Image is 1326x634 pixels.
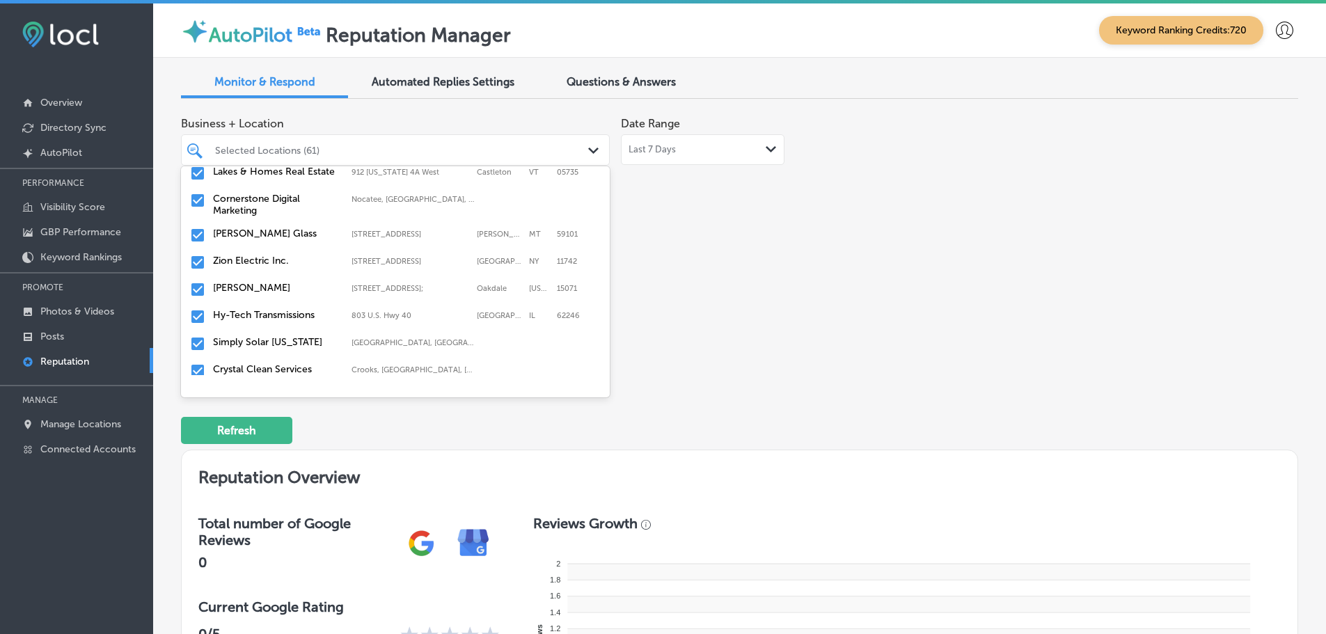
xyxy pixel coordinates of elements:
[40,418,121,430] p: Manage Locations
[40,251,122,263] p: Keyword Rankings
[213,282,338,294] label: Rose Manor
[556,560,560,568] tspan: 2
[181,417,292,444] button: Refresh
[40,331,64,342] p: Posts
[477,311,522,320] label: Greenville
[181,117,610,130] span: Business + Location
[213,193,338,216] label: Cornerstone Digital Marketing
[529,230,550,239] label: MT
[557,257,577,266] label: 11742
[40,226,121,238] p: GBP Performance
[215,144,590,156] div: Selected Locations (61)
[214,75,315,88] span: Monitor & Respond
[477,230,522,239] label: Billings
[352,338,476,347] label: Troy, IL, USA | Alton, IL, USA | Hamel, IL, USA | Godfrey, IL, USA | Madison, IL, USA | Maryville...
[40,97,82,109] p: Overview
[529,168,550,177] label: VT
[213,309,338,321] label: Hy-Tech Transmissions
[40,443,136,455] p: Connected Accounts
[550,624,560,633] tspan: 1.2
[477,257,522,266] label: Holtsville
[352,284,470,293] label: 100 Rose Court;
[40,147,82,159] p: AutoPilot
[395,517,448,569] img: gPZS+5FD6qPJAAAAABJRU5ErkJggg==
[198,599,500,615] h3: Current Google Rating
[40,306,114,317] p: Photos & Videos
[550,592,560,600] tspan: 1.6
[352,365,476,374] label: Crooks, SD, USA | Tea, SD 57064, USA | Harrisburg, SD, USA | Salem, SD 57058, USA | Sioux Falls, ...
[22,22,99,47] img: fda3e92497d09a02dc62c9cd864e3231.png
[1099,16,1263,45] span: Keyword Ranking Credits: 720
[629,144,676,155] span: Last 7 Days
[372,75,514,88] span: Automated Replies Settings
[209,24,292,47] label: AutoPilot
[40,201,105,213] p: Visibility Score
[550,576,560,584] tspan: 1.8
[40,356,89,367] p: Reputation
[213,228,338,239] label: Critelli Glass
[550,608,560,617] tspan: 1.4
[557,284,577,293] label: 15071
[198,515,395,548] h3: Total number of Google Reviews
[557,230,578,239] label: 59101
[477,168,522,177] label: Castleton
[213,166,338,177] label: Lakes & Homes Real Estate
[557,168,578,177] label: 05735
[557,311,580,320] label: 62246
[182,450,1297,498] h2: Reputation Overview
[326,24,511,47] label: Reputation Manager
[213,363,338,375] label: Crystal Clean Services
[181,17,209,45] img: autopilot-icon
[529,284,550,293] label: Pennsylvania
[292,24,326,38] img: Beta
[477,284,522,293] label: Oakdale
[213,255,338,267] label: Zion Electric Inc.
[352,168,470,177] label: 912 Vermont 4A West
[352,195,476,204] label: Nocatee, FL, USA | Ingle, FL 32009, USA | Jacksonville, FL, USA | Baldwin, FL 32234, USA | Neptun...
[567,75,676,88] span: Questions & Answers
[352,311,470,320] label: 803 U.S. Hwy 40
[213,336,338,348] label: Simply Solar Illinois
[198,554,395,571] h2: 0
[40,122,106,134] p: Directory Sync
[448,517,500,569] img: e7ababfa220611ac49bdb491a11684a6.png
[529,257,550,266] label: NY
[533,515,638,532] h3: Reviews Growth
[621,117,680,130] label: Date Range
[352,257,470,266] label: 1600-1 N Ocean Ave
[529,311,550,320] label: IL
[352,230,470,239] label: 20 North 31st Street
